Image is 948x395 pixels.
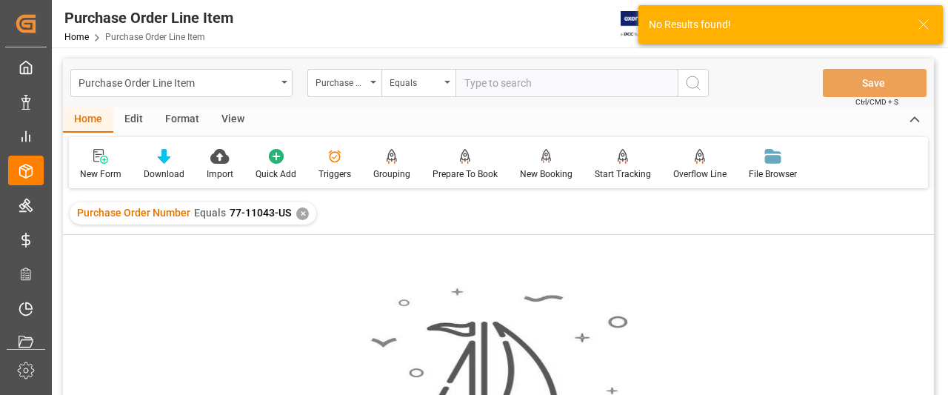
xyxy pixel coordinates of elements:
[595,167,651,181] div: Start Tracking
[80,167,121,181] div: New Form
[678,69,709,97] button: search button
[210,107,256,133] div: View
[649,17,904,33] div: No Results found!
[823,69,927,97] button: Save
[194,207,226,219] span: Equals
[318,167,351,181] div: Triggers
[70,69,293,97] button: open menu
[230,207,291,219] span: 77-11043-US
[79,73,276,91] div: Purchase Order Line Item
[316,73,366,90] div: Purchase Order Number
[63,107,113,133] div: Home
[455,69,678,97] input: Type to search
[307,69,381,97] button: open menu
[296,208,309,220] div: ✕
[113,107,154,133] div: Edit
[77,207,190,219] span: Purchase Order Number
[673,167,727,181] div: Overflow Line
[64,7,233,29] div: Purchase Order Line Item
[855,96,898,107] span: Ctrl/CMD + S
[64,32,89,42] a: Home
[144,167,184,181] div: Download
[381,69,455,97] button: open menu
[520,167,573,181] div: New Booking
[433,167,498,181] div: Prepare To Book
[207,167,233,181] div: Import
[621,11,672,37] img: Exertis%20JAM%20-%20Email%20Logo.jpg_1722504956.jpg
[154,107,210,133] div: Format
[373,167,410,181] div: Grouping
[390,73,440,90] div: Equals
[256,167,296,181] div: Quick Add
[749,167,797,181] div: File Browser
